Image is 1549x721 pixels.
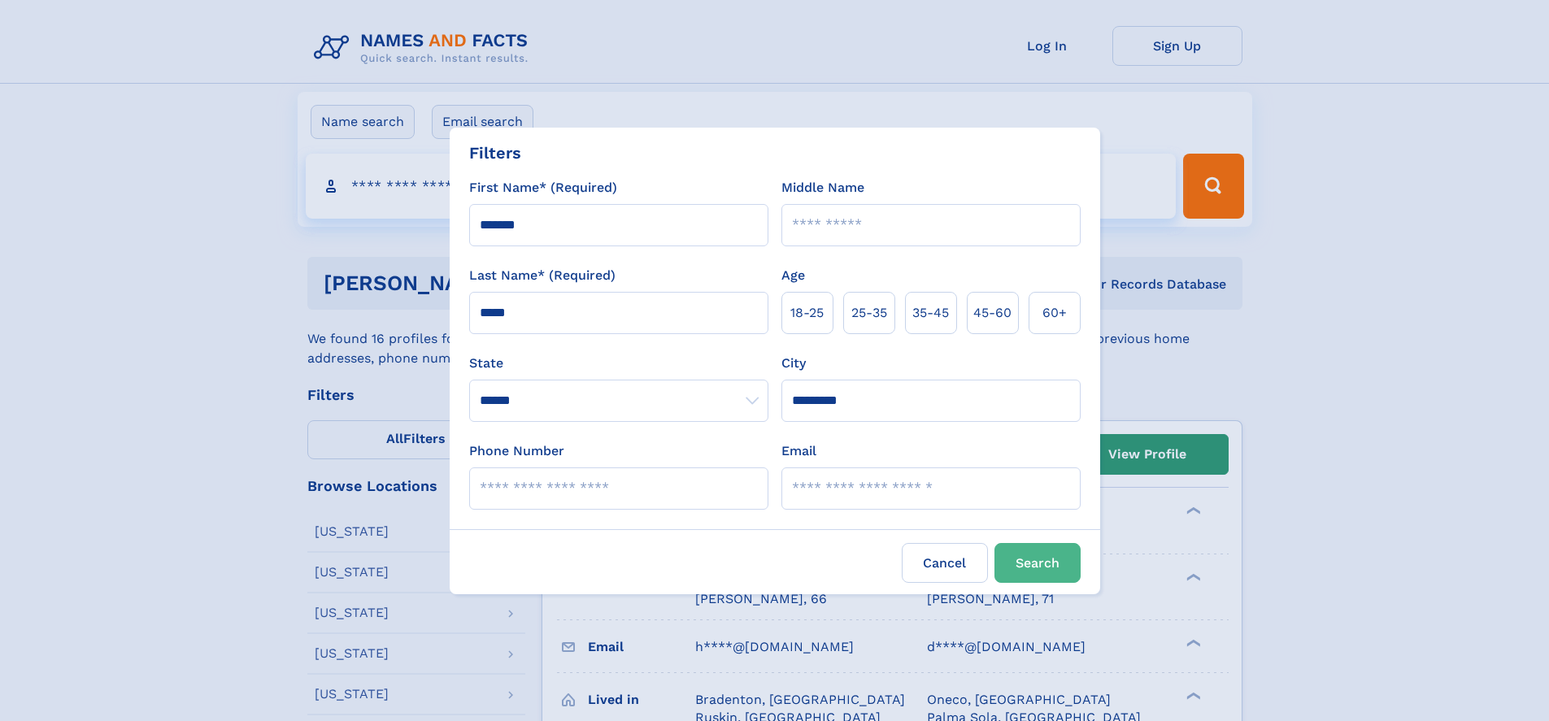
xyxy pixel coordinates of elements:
span: 60+ [1042,303,1067,323]
span: 45‑60 [973,303,1012,323]
label: City [781,354,806,373]
label: Middle Name [781,178,864,198]
div: Filters [469,141,521,165]
label: First Name* (Required) [469,178,617,198]
span: 35‑45 [912,303,949,323]
button: Search [994,543,1081,583]
label: Cancel [902,543,988,583]
span: 18‑25 [790,303,824,323]
label: Last Name* (Required) [469,266,616,285]
label: Email [781,441,816,461]
label: State [469,354,768,373]
label: Phone Number [469,441,564,461]
label: Age [781,266,805,285]
span: 25‑35 [851,303,887,323]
